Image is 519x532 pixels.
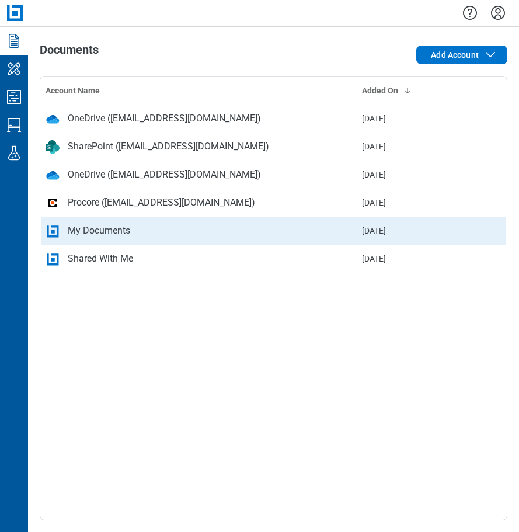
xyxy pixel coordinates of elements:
[40,43,99,62] h1: Documents
[357,217,451,245] td: [DATE]
[68,252,133,266] div: Shared With Me
[362,85,446,96] div: Added On
[357,189,451,217] td: [DATE]
[68,224,130,238] div: My Documents
[489,3,507,23] button: Settings
[68,112,261,126] div: OneDrive ([EMAIL_ADDRESS][DOMAIN_NAME])
[431,49,479,61] span: Add Account
[5,116,23,134] svg: Studio Sessions
[46,85,353,96] div: Account Name
[357,105,451,133] td: [DATE]
[416,46,507,64] button: Add Account
[68,168,261,182] div: OneDrive ([EMAIL_ADDRESS][DOMAIN_NAME])
[5,60,23,78] svg: My Workspace
[5,88,23,106] svg: Studio Projects
[68,196,255,210] div: Procore ([EMAIL_ADDRESS][DOMAIN_NAME])
[357,161,451,189] td: [DATE]
[40,77,507,273] table: bb-data-table
[357,133,451,161] td: [DATE]
[5,32,23,50] svg: Documents
[68,140,269,154] div: SharePoint ([EMAIL_ADDRESS][DOMAIN_NAME])
[5,144,23,162] svg: Labs
[357,245,451,273] td: [DATE]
